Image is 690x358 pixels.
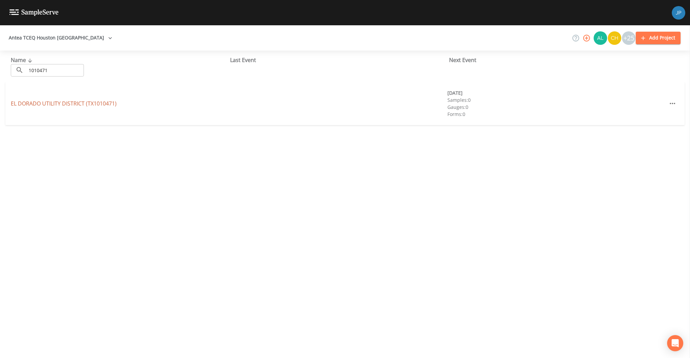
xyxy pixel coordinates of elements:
[230,56,449,64] div: Last Event
[622,31,635,45] div: +25
[9,9,59,16] img: logo
[636,32,681,44] button: Add Project
[449,56,668,64] div: Next Event
[594,31,607,45] img: 30a13df2a12044f58df5f6b7fda61338
[593,31,607,45] div: Alaina Hahn
[447,96,666,103] div: Samples: 0
[11,100,117,107] a: EL DORADO UTILITY DISTRICT (TX1010471)
[11,56,34,64] span: Name
[667,335,683,351] div: Open Intercom Messenger
[608,31,621,45] img: c74b8b8b1c7a9d34f67c5e0ca157ed15
[607,31,622,45] div: Charles Medina
[26,64,84,77] input: Search Projects
[447,89,666,96] div: [DATE]
[447,111,666,118] div: Forms: 0
[672,6,685,20] img: 41241ef155101aa6d92a04480b0d0000
[6,32,115,44] button: Antea TCEQ Houston [GEOGRAPHIC_DATA]
[447,103,666,111] div: Gauges: 0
